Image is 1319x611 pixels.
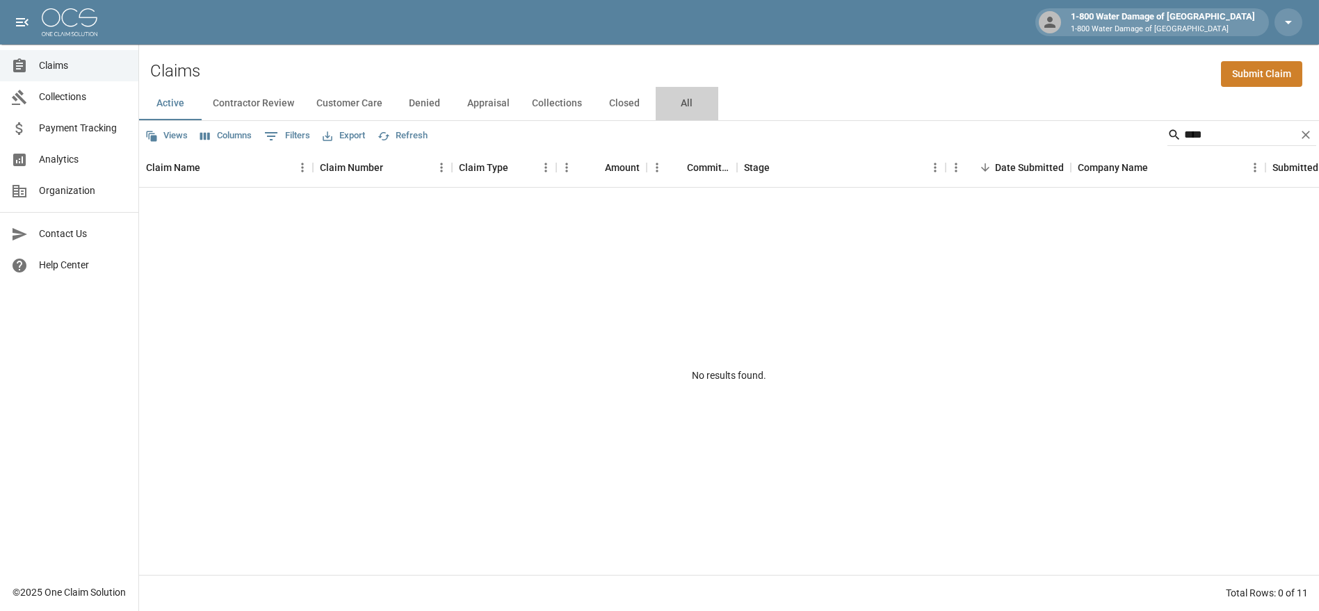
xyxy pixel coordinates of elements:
button: Menu [647,157,667,178]
div: Date Submitted [995,148,1064,187]
span: Contact Us [39,227,127,241]
span: Collections [39,90,127,104]
button: Menu [535,157,556,178]
div: Amount [605,148,640,187]
div: 1-800 Water Damage of [GEOGRAPHIC_DATA] [1065,10,1261,35]
button: Views [142,125,191,147]
button: Collections [521,87,593,120]
button: Refresh [374,125,431,147]
div: Claim Type [459,148,508,187]
div: Search [1167,124,1316,149]
span: Organization [39,184,127,198]
div: Total Rows: 0 of 11 [1226,586,1308,600]
div: Company Name [1078,148,1148,187]
div: Committed Amount [687,148,730,187]
button: Sort [1148,158,1167,177]
div: Company Name [1071,148,1265,187]
div: Claim Name [139,148,313,187]
div: © 2025 One Claim Solution [13,585,126,599]
div: Date Submitted [946,148,1071,187]
button: Customer Care [305,87,394,120]
button: Select columns [197,125,255,147]
button: Closed [593,87,656,120]
button: Sort [585,158,605,177]
button: Sort [770,158,789,177]
div: Claim Number [313,148,452,187]
div: Claim Number [320,148,383,187]
div: Stage [744,148,770,187]
button: Menu [431,157,452,178]
div: Stage [737,148,946,187]
button: Sort [667,158,687,177]
button: Sort [508,158,528,177]
button: Show filters [261,125,314,147]
div: Claim Type [452,148,556,187]
button: Menu [1245,157,1265,178]
div: No results found. [139,188,1319,563]
img: ocs-logo-white-transparent.png [42,8,97,36]
button: Sort [976,158,995,177]
span: Claims [39,58,127,73]
button: Active [139,87,202,120]
button: Menu [946,157,966,178]
button: Menu [292,157,313,178]
div: Committed Amount [647,148,737,187]
button: Sort [383,158,403,177]
div: Amount [556,148,647,187]
button: Contractor Review [202,87,305,120]
h2: Claims [150,61,200,81]
p: 1-800 Water Damage of [GEOGRAPHIC_DATA] [1071,24,1255,35]
span: Analytics [39,152,127,167]
div: dynamic tabs [139,87,1319,120]
button: Menu [925,157,946,178]
button: Export [319,125,369,147]
div: Claim Name [146,148,200,187]
button: open drawer [8,8,36,36]
button: Clear [1295,124,1316,145]
button: Sort [200,158,220,177]
button: Denied [394,87,456,120]
span: Help Center [39,258,127,272]
span: Payment Tracking [39,121,127,136]
button: Appraisal [456,87,521,120]
a: Submit Claim [1221,61,1302,87]
button: All [656,87,718,120]
button: Menu [556,157,577,178]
